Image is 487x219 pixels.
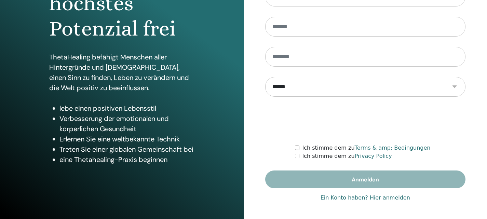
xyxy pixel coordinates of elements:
[49,52,194,93] p: ThetaHealing befähigt Menschen aller Hintergründe und [DEMOGRAPHIC_DATA], einen Sinn zu finden, L...
[321,194,410,202] a: Ein Konto haben? Hier anmelden
[59,144,194,154] li: Treten Sie einer globalen Gemeinschaft bei
[302,152,392,160] label: Ich stimme dem zu
[302,144,430,152] label: Ich stimme dem zu
[355,145,431,151] a: Terms & amp; Bedingungen
[355,153,392,159] a: Privacy Policy
[313,107,417,134] iframe: reCAPTCHA
[59,103,194,113] li: lebe einen positiven Lebensstil
[59,113,194,134] li: Verbesserung der emotionalen und körperlichen Gesundheit
[59,134,194,144] li: Erlernen Sie eine weltbekannte Technik
[59,154,194,165] li: eine Thetahealing-Praxis beginnen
